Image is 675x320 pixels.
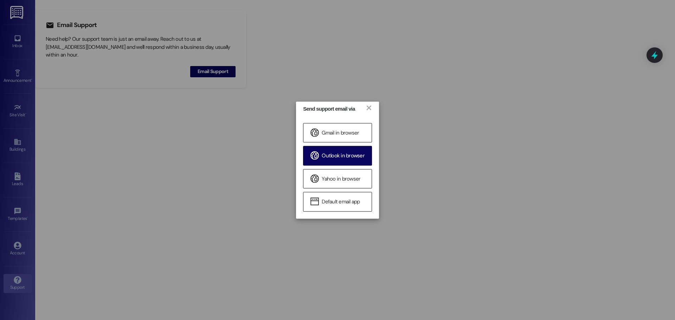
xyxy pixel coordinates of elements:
span: Outlook in browser [322,152,365,160]
a: Yahoo in browser [303,169,372,188]
span: Gmail in browser [322,129,359,137]
a: Outlook in browser [303,146,372,165]
a: Gmail in browser [303,123,372,142]
div: Send support email via [303,105,358,112]
a: × [365,104,372,111]
span: Default email app [322,198,360,206]
a: Default email app [303,192,372,211]
span: Yahoo in browser [322,175,360,183]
